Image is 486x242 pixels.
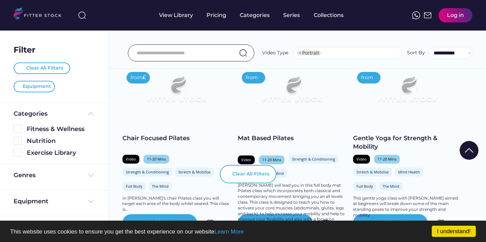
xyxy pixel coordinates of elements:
img: Group%201000002324.svg [437,219,445,227]
img: Frame%2079%20%281%29.svg [133,68,220,117]
div: 11-20 Mins [147,156,166,162]
div: Equipment [23,83,51,90]
div: Clear All Filters [26,65,63,72]
div: Log in [447,12,464,19]
div: Series [283,12,300,19]
div: Full Body [356,184,373,189]
div: Strength & Conditioning [126,169,169,174]
img: Group%201000002324.svg [206,219,214,227]
div: Equipment [14,197,48,206]
img: Rectangle%205126.svg [14,149,22,157]
div: Fitness & Wellness [27,125,95,133]
img: Frame%2079%20%281%29.svg [249,68,335,117]
div: Video [356,156,367,162]
div: Video Type [262,50,288,56]
span: × [299,51,302,55]
div: Chair Focused Pilates [122,134,231,143]
li: Portrait [297,51,321,55]
img: Rectangle%205126.svg [14,137,22,145]
div: View Library [159,12,193,19]
img: Frame%2079%20%281%29.svg [364,68,451,117]
div: The Mind [152,184,169,189]
div: In [PERSON_NAME]'s chair Pilates class you will target each area of the body whilst seated. This ... [122,196,231,212]
div: Categories [14,110,47,118]
div: Add to Cart [149,219,181,227]
div: Clear All Filters [232,171,269,178]
div: Genres [14,171,36,180]
div: This gentle yoga class with [PERSON_NAME] aimed at beginners will break down some of the main sta... [353,196,462,218]
div: Add to Cart [380,219,412,227]
div: £ [142,74,146,81]
img: meteor-icons_whatsapp%20%281%29.svg [412,11,420,19]
div: Mat Based Pilates [238,134,346,143]
img: Frame%2051.svg [424,11,432,19]
img: search-normal%203.svg [78,11,86,19]
div: Collections [314,12,344,19]
img: yH5BAEAAAAALAAAAAABAAEAAAIBRAA7 [18,85,20,88]
div: The Mind [383,184,399,189]
div: Nutrition [27,137,95,145]
div: fvck [240,3,249,10]
div: Full Body [126,184,142,189]
div: Pricing [207,12,226,19]
img: yH5BAEAAAAALAAAAAABAAEAAAIBRAA7 [21,67,24,70]
div: Categories [240,12,270,19]
div: Filter [14,44,35,56]
div: Mind Health [398,169,420,174]
div: [PERSON_NAME] will lead you in this full body mat Pilates class which incorporates both classical... [238,183,346,228]
iframe: chat widget [458,215,479,235]
p: This website uses cookies to ensure you get the best experience on our website [10,229,476,235]
img: Frame%20%285%29.svg [87,110,95,118]
div: Stretch & Mobilise [356,169,389,174]
img: LOGO.svg [14,7,67,21]
div: Strength & Conditioning [292,156,335,162]
div: Gentle Yoga for Strength & Mobility [353,134,462,151]
img: Group%201000002322%20%281%29.svg [460,141,479,160]
div: from [246,74,258,81]
img: yH5BAEAAAAALAAAAAABAAEAAAIBRAA7 [227,173,230,175]
img: Frame%20%284%29.svg [87,171,95,180]
a: Learn More [214,228,244,235]
div: Sort By [407,50,425,56]
div: from [131,74,142,81]
div: from [361,74,373,81]
div: Video [126,156,136,162]
img: Frame%20%284%29.svg [87,197,95,205]
div: 11-20 Mins [377,156,396,162]
img: Rectangle%205126.svg [14,125,22,133]
img: search-normal.svg [239,49,247,57]
div: Stretch & Mobilise [178,169,211,174]
a: I understand! [432,226,476,237]
div: Exercise Library [27,149,95,157]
